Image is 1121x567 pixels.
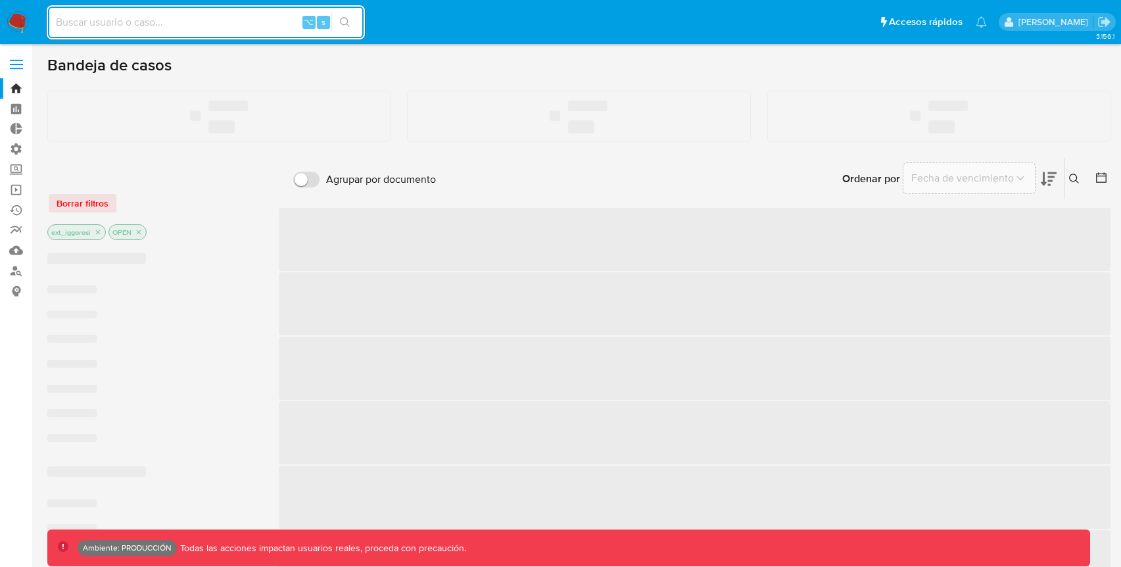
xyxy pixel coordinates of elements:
[1018,16,1093,28] p: ext_iggorosi@mercadolibre.com
[889,15,963,29] span: Accesos rápidos
[322,16,325,28] span: s
[331,13,358,32] button: search-icon
[1097,15,1111,29] a: Salir
[976,16,987,28] a: Notificaciones
[177,542,466,555] p: Todas las acciones impactan usuarios reales, proceda con precaución.
[48,14,364,31] input: Buscar usuario o caso...
[83,545,172,551] p: Ambiente: PRODUCCIÓN
[304,16,314,28] span: ⌥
